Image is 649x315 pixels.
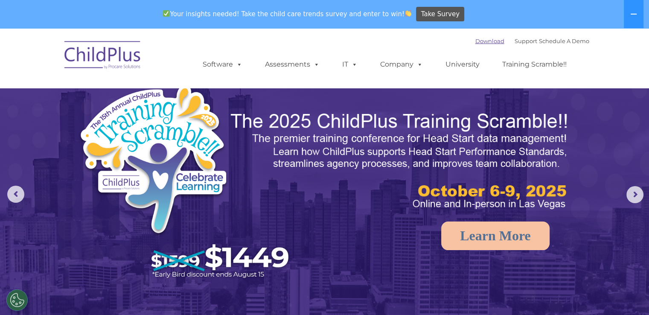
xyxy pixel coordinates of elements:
span: Phone number [119,91,155,98]
a: IT [334,56,366,73]
a: University [437,56,488,73]
font: | [475,38,589,44]
a: Take Survey [416,7,464,22]
img: 👏 [405,10,411,17]
a: Learn More [441,222,550,250]
a: Schedule A Demo [539,38,589,44]
img: ✅ [163,10,169,17]
a: Training Scramble!! [494,56,575,73]
a: Assessments [256,56,328,73]
a: Support [515,38,537,44]
img: ChildPlus by Procare Solutions [60,35,146,78]
span: Take Survey [421,7,460,22]
a: Download [475,38,504,44]
span: Your insights needed! Take the child care trends survey and enter to win! [160,6,415,22]
iframe: Chat Widget [510,223,649,315]
a: Company [372,56,431,73]
a: Software [194,56,251,73]
span: Last name [119,56,145,63]
button: Cookies Settings [6,289,28,311]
